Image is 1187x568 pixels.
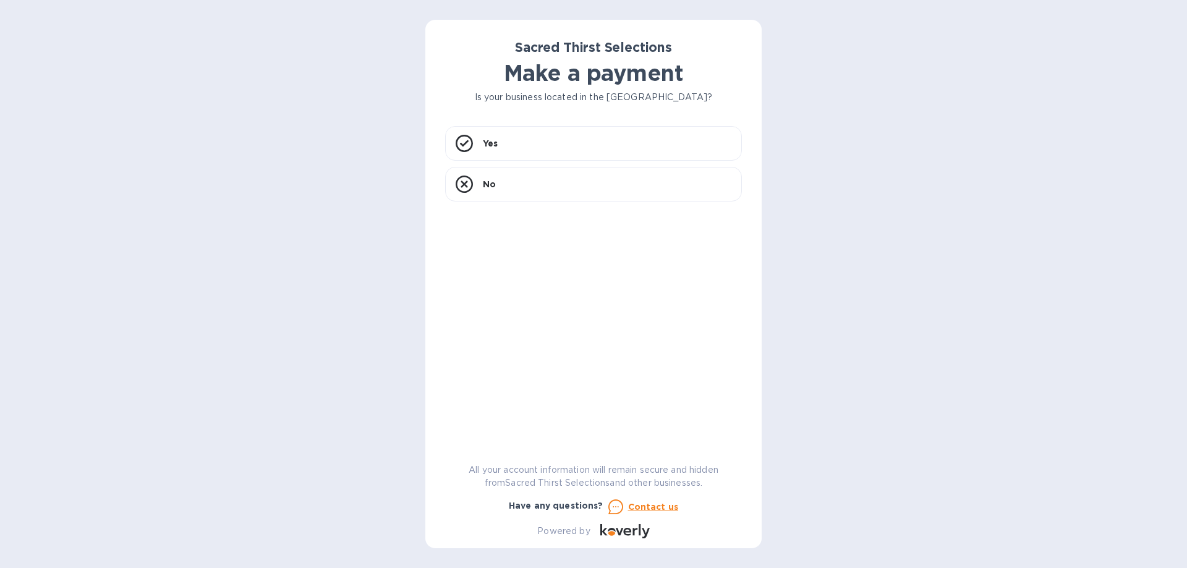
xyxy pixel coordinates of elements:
[515,40,672,55] b: Sacred Thirst Selections
[509,501,603,511] b: Have any questions?
[483,178,496,190] p: No
[628,502,679,512] u: Contact us
[445,91,742,104] p: Is your business located in the [GEOGRAPHIC_DATA]?
[445,60,742,86] h1: Make a payment
[537,525,590,538] p: Powered by
[483,137,498,150] p: Yes
[445,464,742,490] p: All your account information will remain secure and hidden from Sacred Thirst Selections and othe...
